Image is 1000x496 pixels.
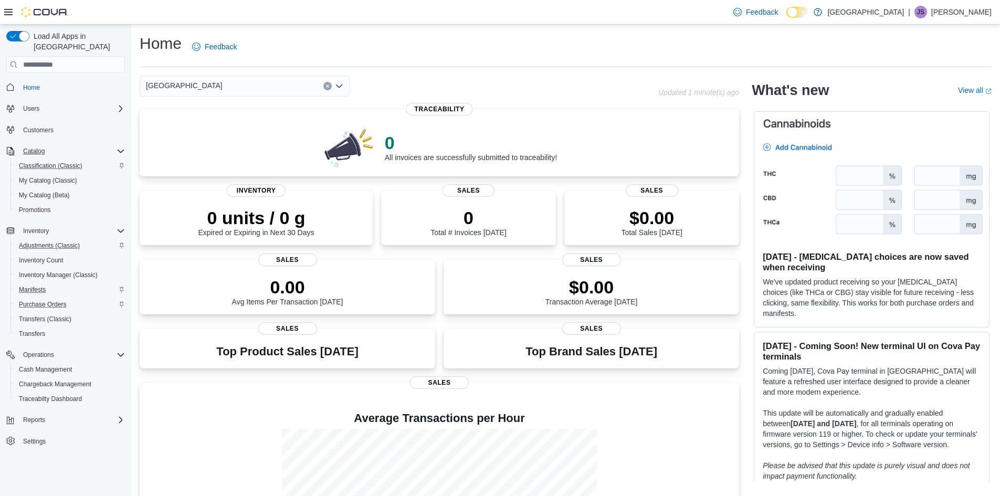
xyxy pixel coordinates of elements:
a: Classification (Classic) [15,160,87,172]
a: Inventory Count [15,254,68,267]
span: Users [19,102,125,115]
p: [GEOGRAPHIC_DATA] [827,6,904,18]
span: Reports [23,416,45,424]
span: Traceability [406,103,473,115]
h1: Home [140,33,182,54]
button: Chargeback Management [10,377,129,392]
img: 0 [322,126,376,168]
h4: Average Transactions per Hour [148,412,731,425]
div: All invoices are successfully submitted to traceability! [385,132,557,162]
div: Total Sales [DATE] [621,207,682,237]
a: Purchase Orders [15,298,71,311]
button: Manifests [10,282,129,297]
span: Chargeback Management [19,380,91,388]
span: Manifests [19,286,46,294]
a: Feedback [729,2,782,23]
h3: [DATE] - Coming Soon! New terminal UI on Cova Pay terminals [763,341,981,362]
span: Settings [23,437,46,446]
span: Inventory Count [15,254,125,267]
span: Customers [19,123,125,136]
button: Clear input [323,82,332,90]
p: $0.00 [621,207,682,228]
p: This update will be automatically and gradually enabled between , for all terminals operating on ... [763,408,981,450]
span: Reports [19,414,125,426]
button: Promotions [10,203,129,217]
a: Customers [19,124,58,136]
a: Cash Management [15,363,76,376]
img: Cova [21,7,68,17]
button: Users [19,102,44,115]
a: Chargeback Management [15,378,96,391]
span: Traceabilty Dashboard [19,395,82,403]
p: [PERSON_NAME] [931,6,992,18]
p: 0 [385,132,557,153]
a: Inventory Manager (Classic) [15,269,102,281]
a: Traceabilty Dashboard [15,393,86,405]
span: My Catalog (Beta) [19,191,70,199]
button: My Catalog (Beta) [10,188,129,203]
span: Sales [562,322,621,335]
button: Operations [2,347,129,362]
a: Settings [19,435,50,448]
button: Catalog [19,145,49,157]
div: Jim Siciliano [914,6,927,18]
span: Classification (Classic) [19,162,82,170]
button: Traceabilty Dashboard [10,392,129,406]
button: Customers [2,122,129,138]
span: Purchase Orders [15,298,125,311]
span: Chargeback Management [15,378,125,391]
span: Feedback [746,7,778,17]
p: 0 [430,207,506,228]
span: Inventory Count [19,256,64,265]
button: Cash Management [10,362,129,377]
strong: [DATE] and [DATE] [791,419,856,428]
button: Classification (Classic) [10,159,129,173]
em: Please be advised that this update is purely visual and does not impact payment functionality. [763,461,970,480]
span: Sales [562,254,621,266]
p: | [908,6,910,18]
span: Cash Management [19,365,72,374]
span: Traceabilty Dashboard [15,393,125,405]
span: Transfers [15,328,125,340]
svg: External link [985,88,992,94]
span: Adjustments (Classic) [15,239,125,252]
span: Inventory [23,227,49,235]
span: Sales [410,376,469,389]
span: Adjustments (Classic) [19,241,80,250]
span: Transfers (Classic) [15,313,125,325]
button: Transfers (Classic) [10,312,129,326]
span: [GEOGRAPHIC_DATA] [146,79,223,92]
button: My Catalog (Classic) [10,173,129,188]
p: $0.00 [545,277,638,298]
span: My Catalog (Classic) [15,174,125,187]
button: Purchase Orders [10,297,129,312]
a: My Catalog (Beta) [15,189,74,202]
button: Inventory [2,224,129,238]
button: Reports [2,413,129,427]
span: Feedback [205,41,237,52]
span: Classification (Classic) [15,160,125,172]
span: Promotions [19,206,51,214]
p: We've updated product receiving so your [MEDICAL_DATA] choices (like THCa or CBG) stay visible fo... [763,277,981,319]
button: Inventory Manager (Classic) [10,268,129,282]
button: Inventory Count [10,253,129,268]
button: Users [2,101,129,116]
p: Updated 1 minute(s) ago [658,88,739,97]
button: Home [2,79,129,94]
div: Avg Items Per Transaction [DATE] [232,277,343,306]
a: Manifests [15,283,50,296]
h3: [DATE] - [MEDICAL_DATA] choices are now saved when receiving [763,251,981,272]
span: Sales [258,254,317,266]
h3: Top Product Sales [DATE] [216,345,358,358]
span: My Catalog (Beta) [15,189,125,202]
span: Manifests [15,283,125,296]
span: Operations [23,351,54,359]
button: Open list of options [335,82,343,90]
button: Adjustments (Classic) [10,238,129,253]
span: JS [917,6,924,18]
button: Transfers [10,326,129,341]
a: Home [19,81,44,94]
span: Cash Management [15,363,125,376]
h2: What's new [752,82,829,99]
